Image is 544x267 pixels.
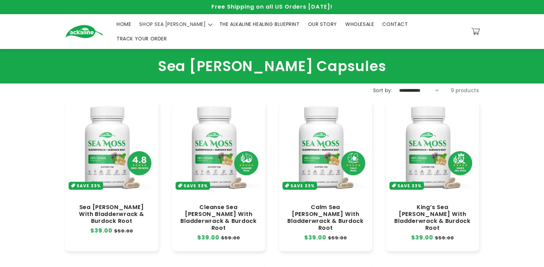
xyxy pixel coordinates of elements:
[135,17,215,31] summary: SHOP SEA [PERSON_NAME]
[112,31,171,46] a: TRACK YOUR ORDER
[65,58,479,75] h1: Sea [PERSON_NAME] Capsules
[345,21,374,27] span: WHOLESALE
[286,204,365,232] a: Calm Sea [PERSON_NAME] With Bladderwrack & Burdock Root
[378,17,412,31] a: CONTACT
[308,21,337,27] span: OUR STORY
[72,204,151,225] a: Sea [PERSON_NAME] With Bladderwrack & Burdock Root
[219,21,300,27] span: THE ALKALINE HEALING BLUEPRINT
[393,204,472,232] a: King’s Sea [PERSON_NAME] With Bladderwrack & Burdock Root
[382,21,408,27] span: CONTACT
[65,25,103,38] img: Ackaline
[112,17,135,31] a: HOME
[139,21,206,27] span: SHOP SEA [PERSON_NAME]
[215,17,304,31] a: THE ALKALINE HEALING BLUEPRINT
[341,17,378,31] a: WHOLESALE
[211,3,333,11] span: Free Shipping on all US Orders [DATE]!
[451,87,479,94] span: 9 products
[117,21,131,27] span: HOME
[304,17,341,31] a: OUR STORY
[179,204,258,232] a: Cleanse Sea [PERSON_NAME] With Bladderwrack & Burdock Root
[117,36,167,42] span: TRACK YOUR ORDER
[373,87,392,94] label: Sort by:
